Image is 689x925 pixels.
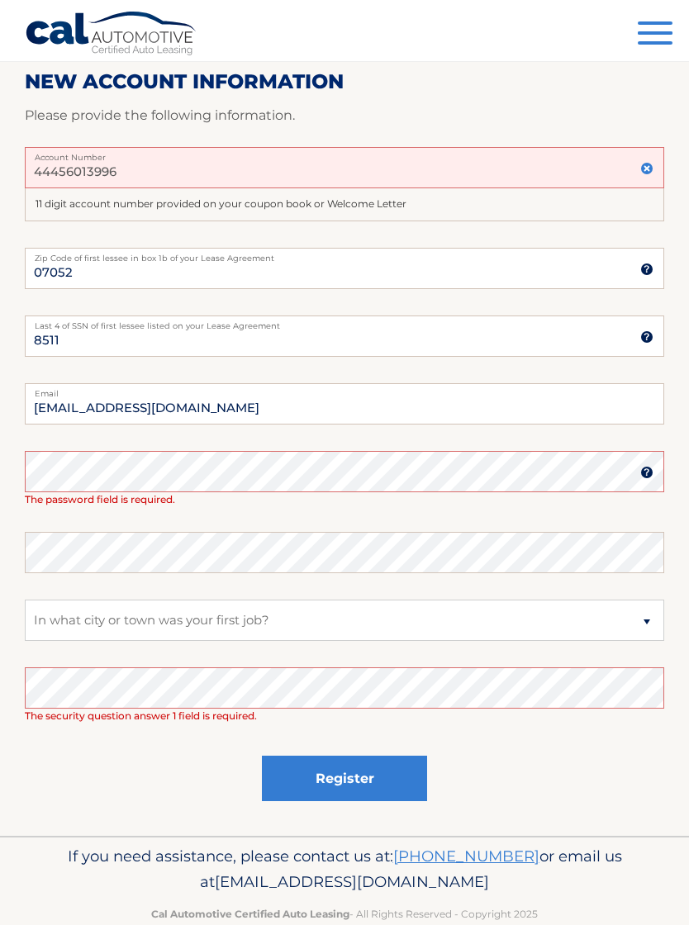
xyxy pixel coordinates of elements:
strong: Cal Automotive Certified Auto Leasing [151,908,349,920]
input: Zip Code [25,248,664,289]
button: Menu [638,21,672,49]
h2: New Account Information [25,69,664,94]
span: [EMAIL_ADDRESS][DOMAIN_NAME] [215,872,489,891]
label: Email [25,383,664,396]
span: The security question answer 1 field is required. [25,709,257,722]
img: tooltip.svg [640,330,653,344]
a: [PHONE_NUMBER] [393,847,539,866]
a: Cal Automotive [25,11,198,59]
p: If you need assistance, please contact us at: or email us at [25,843,664,896]
label: Zip Code of first lessee in box 1b of your Lease Agreement [25,248,664,261]
input: Email [25,383,664,425]
img: close.svg [640,162,653,175]
p: Please provide the following information. [25,104,664,127]
span: The password field is required. [25,493,175,505]
img: tooltip.svg [640,466,653,479]
input: SSN or EIN (last 4 digits only) [25,315,664,357]
label: Account Number [25,147,664,160]
div: 11 digit account number provided on your coupon book or Welcome Letter [25,188,664,221]
input: Account Number [25,147,664,188]
label: Last 4 of SSN of first lessee listed on your Lease Agreement [25,315,664,329]
button: Register [262,756,427,801]
img: tooltip.svg [640,263,653,276]
p: - All Rights Reserved - Copyright 2025 [25,905,664,923]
